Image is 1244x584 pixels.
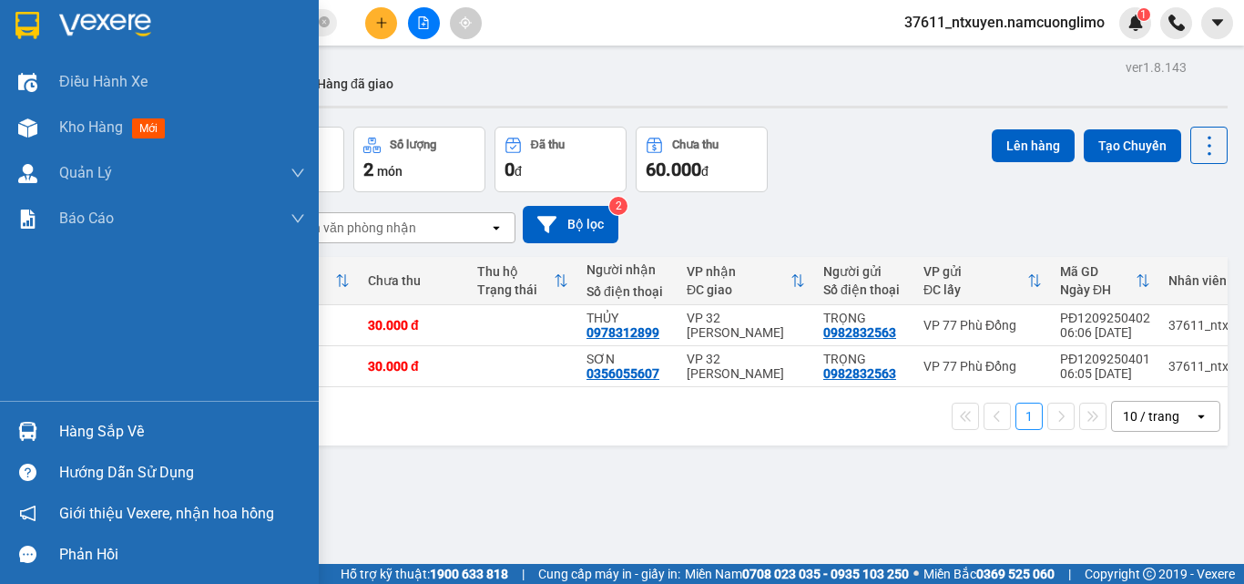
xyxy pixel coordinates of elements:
span: Báo cáo [59,207,114,230]
span: mới [132,118,165,138]
span: close-circle [319,15,330,32]
div: THỦY [586,311,668,325]
b: Công ty TNHH Trọng Hiếu Phú Thọ - Nam Cường Limousine [221,21,711,71]
span: | [522,564,525,584]
button: Tạo Chuyến [1084,129,1181,162]
div: ĐC giao [687,282,790,297]
img: warehouse-icon [18,73,37,92]
span: Giới thiệu Vexere, nhận hoa hồng [59,502,274,525]
div: Ngày ĐH [1060,282,1136,297]
span: question-circle [19,464,36,481]
div: 0982832563 [823,325,896,340]
div: 0982832563 [823,366,896,381]
span: 2 [363,159,373,180]
div: VP nhận [687,264,790,279]
div: ver 1.8.143 [1126,57,1187,77]
button: Lên hàng [992,129,1075,162]
img: phone-icon [1168,15,1185,31]
button: caret-down [1201,7,1233,39]
div: VP 32 [PERSON_NAME] [687,311,805,340]
th: Toggle SortBy [678,257,814,305]
strong: 0708 023 035 - 0935 103 250 [742,567,909,581]
span: down [291,211,305,226]
div: 30.000 đ [368,318,459,333]
span: 37611_ntxuyen.namcuonglimo [890,11,1119,34]
div: SƠN [586,352,668,366]
button: Hàng đã giao [302,62,408,106]
div: PĐ1209250402 [1060,311,1150,325]
div: Đã thu [531,138,565,151]
svg: open [489,220,504,235]
span: ⚪️ [913,570,919,578]
div: Trạng thái [477,282,554,297]
span: 1 [1140,8,1147,21]
span: caret-down [1209,15,1226,31]
li: Hotline: 1900400028 [170,99,761,122]
div: VP 77 Phù Đổng [923,318,1042,333]
span: món [377,164,403,179]
button: Bộ lọc [523,206,618,243]
span: đ [515,164,522,179]
div: Chưa thu [672,138,719,151]
div: VP 32 [PERSON_NAME] [687,352,805,381]
span: Điều hành xe [59,70,148,93]
div: 06:06 [DATE] [1060,325,1150,340]
div: Số lượng [390,138,436,151]
div: VP gửi [923,264,1027,279]
div: 10 / trang [1123,407,1179,425]
sup: 1 [1137,8,1150,21]
div: Người gửi [823,264,905,279]
svg: open [1194,409,1208,424]
div: ĐC lấy [923,282,1027,297]
img: icon-new-feature [1127,15,1144,31]
div: Chưa thu [368,273,459,288]
div: 0978312899 [586,325,659,340]
span: copyright [1143,568,1156,580]
span: đ [701,164,709,179]
span: file-add [417,16,430,29]
span: Hỗ trợ kỹ thuật: [341,564,508,584]
span: Quản Lý [59,161,112,184]
th: Toggle SortBy [1051,257,1159,305]
div: Mã GD [1060,264,1136,279]
span: message [19,546,36,563]
th: Toggle SortBy [914,257,1051,305]
span: aim [459,16,472,29]
span: notification [19,505,36,522]
span: plus [375,16,388,29]
strong: 1900 633 818 [430,567,508,581]
div: PĐ1209250401 [1060,352,1150,366]
img: warehouse-icon [18,422,37,441]
span: 0 [505,159,515,180]
div: Phản hồi [59,541,305,569]
span: down [291,166,305,180]
div: TRỌNG [823,311,905,325]
div: 0356055607 [586,366,659,381]
button: Chưa thu60.000đ [636,127,768,192]
button: Số lượng2món [353,127,485,192]
button: Đã thu0đ [495,127,627,192]
span: Kho hàng [59,118,123,136]
th: Toggle SortBy [468,257,577,305]
li: Số nhà [STREET_ADDRESS][PERSON_NAME] [170,77,761,99]
div: Hướng dẫn sử dụng [59,459,305,487]
div: VP 77 Phù Đổng [923,359,1042,374]
div: Hàng sắp về [59,418,305,446]
button: 1 [1015,403,1043,430]
div: 06:05 [DATE] [1060,366,1150,381]
img: warehouse-icon [18,118,37,138]
strong: 0369 525 060 [976,567,1055,581]
div: 30.000 đ [368,359,459,374]
span: Miền Nam [685,564,909,584]
span: | [1068,564,1071,584]
span: 60.000 [646,159,701,180]
div: Người nhận [586,262,668,277]
button: aim [450,7,482,39]
img: warehouse-icon [18,164,37,183]
sup: 2 [609,197,627,215]
div: Số điện thoại [823,282,905,297]
button: file-add [408,7,440,39]
div: Số điện thoại [586,284,668,299]
span: close-circle [319,16,330,27]
span: Miền Bắc [923,564,1055,584]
